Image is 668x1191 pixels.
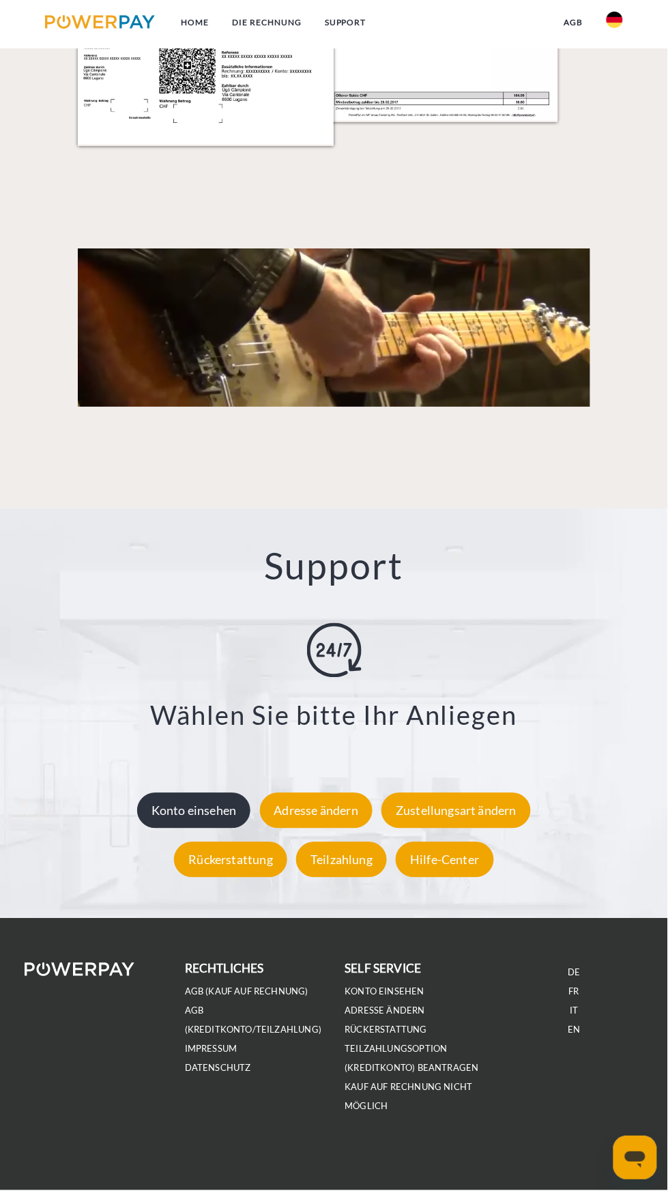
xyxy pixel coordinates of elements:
a: Fallback Image [78,248,590,407]
a: Konto einsehen [134,803,255,818]
a: Adresse ändern [345,1005,426,1017]
div: Konto einsehen [137,793,251,829]
iframe: Schaltfläche zum Öffnen des Messaging-Fensters [613,1136,657,1180]
a: FR [569,986,579,998]
a: Konto einsehen [345,986,425,998]
div: Teilzahlung [296,842,387,878]
img: de [607,12,623,28]
a: Teilzahlung [293,852,390,867]
div: Rückerstattung [174,842,287,878]
div: Adresse ändern [260,793,373,829]
b: rechtliches [185,962,264,976]
a: SUPPORT [313,10,378,35]
a: AGB (Kreditkonto/Teilzahlung) [185,1005,322,1036]
a: Kauf auf Rechnung nicht möglich [345,1082,473,1113]
a: Rückerstattung [345,1024,428,1036]
h3: Wählen Sie bitte Ihr Anliegen [7,700,661,732]
a: EN [568,1024,580,1036]
a: Rückerstattung [171,852,291,867]
div: Hilfe-Center [396,842,493,878]
a: Hilfe-Center [392,852,497,867]
a: AGB (Kauf auf Rechnung) [185,986,308,998]
img: logo-powerpay-white.svg [25,963,134,977]
a: Home [169,10,220,35]
a: IMPRESSUM [185,1044,237,1055]
div: Zustellungsart ändern [381,793,531,829]
b: self service [345,962,422,976]
img: logo-powerpay.svg [45,15,155,29]
a: IT [570,1005,578,1017]
a: Zustellungsart ändern [378,803,534,818]
img: online-shopping.svg [307,623,362,678]
a: agb [553,10,595,35]
a: Adresse ändern [257,803,377,818]
a: DE [568,967,580,979]
a: Teilzahlungsoption (KREDITKONTO) beantragen [345,1044,479,1074]
h2: Support [7,543,661,589]
a: DATENSCHUTZ [185,1063,251,1074]
a: DIE RECHNUNG [220,10,313,35]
